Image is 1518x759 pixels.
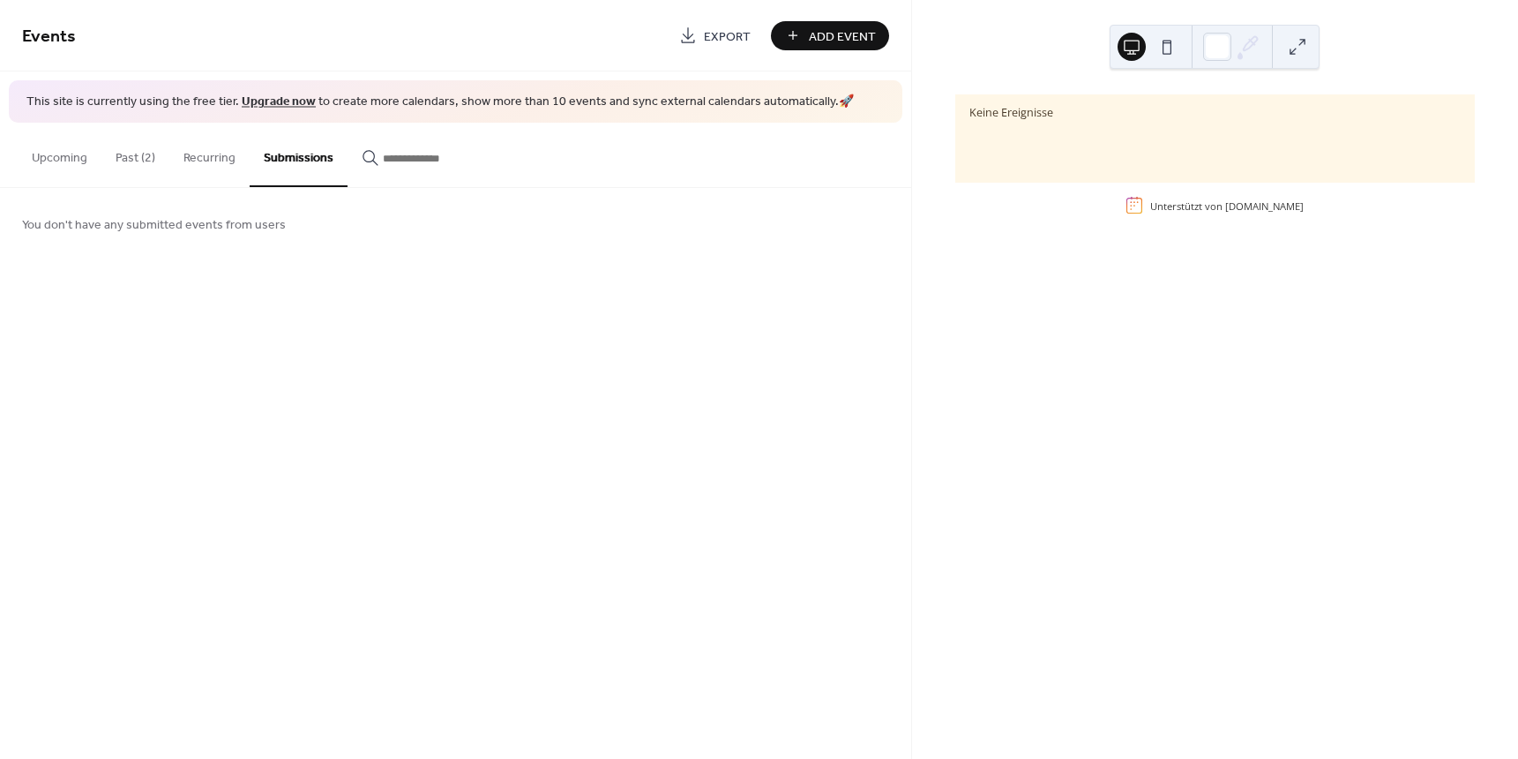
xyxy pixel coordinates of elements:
[101,123,169,185] button: Past (2)
[242,90,316,114] a: Upgrade now
[1150,199,1304,212] div: Unterstützt von
[22,19,76,54] span: Events
[169,123,250,185] button: Recurring
[809,27,876,46] span: Add Event
[18,123,101,185] button: Upcoming
[704,27,751,46] span: Export
[22,215,286,234] span: You don't have any submitted events from users
[26,94,854,111] span: This site is currently using the free tier. to create more calendars, show more than 10 events an...
[771,21,889,50] button: Add Event
[969,105,1461,122] div: Keine Ereignisse
[250,123,348,187] button: Submissions
[666,21,764,50] a: Export
[1225,199,1304,212] a: [DOMAIN_NAME]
